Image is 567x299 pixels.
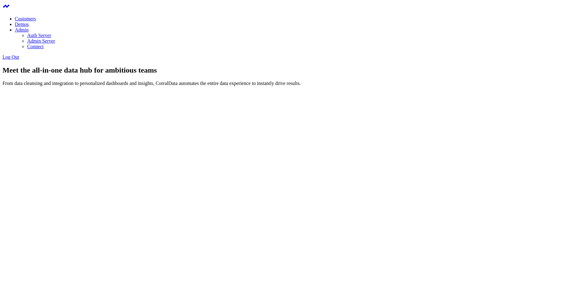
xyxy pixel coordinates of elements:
[27,44,44,49] a: Connect
[2,66,565,74] h1: Meet the all-in-one data hub for ambitious teams
[27,33,51,38] a: Auth Server
[2,54,19,60] a: Log Out
[15,16,36,21] a: Customers
[2,81,565,86] p: From data cleansing and integration to personalized dashboards and insights, CorralData automates...
[15,22,29,27] a: Demos
[15,27,28,32] a: Admin
[27,38,55,44] a: Admin Server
